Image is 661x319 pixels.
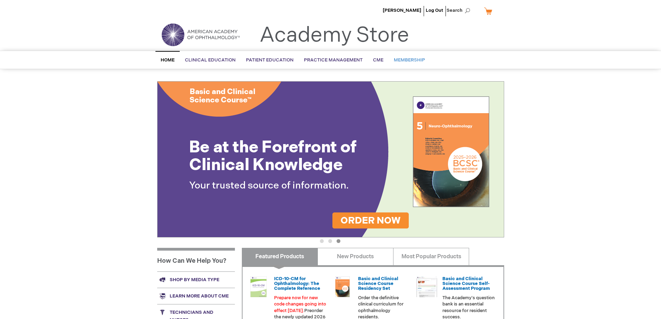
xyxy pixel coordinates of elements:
span: Clinical Education [185,57,236,63]
img: bcscself_20.jpg [416,276,437,297]
font: Prepare now for new code changes going into effect [DATE]. [274,295,326,313]
span: Patient Education [246,57,294,63]
span: Search [447,3,473,17]
h1: How Can We Help You? [157,248,235,271]
span: Practice Management [304,57,363,63]
a: Basic and Clinical Science Course Residency Set [358,276,398,292]
a: Shop by media type [157,271,235,288]
img: 02850963u_47.png [332,276,353,297]
img: 0120008u_42.png [248,276,269,297]
a: Basic and Clinical Science Course Self-Assessment Program [442,276,490,292]
span: Home [161,57,175,63]
span: Membership [394,57,425,63]
a: Featured Products [242,248,318,265]
a: Learn more about CME [157,288,235,304]
a: Academy Store [260,23,409,48]
a: ICD-10-CM for Ophthalmology: The Complete Reference [274,276,320,292]
a: Most Popular Products [393,248,469,265]
button: 1 of 3 [320,239,324,243]
button: 3 of 3 [337,239,340,243]
a: [PERSON_NAME] [383,8,421,13]
a: New Products [317,248,393,265]
button: 2 of 3 [328,239,332,243]
a: Log Out [426,8,443,13]
span: CME [373,57,383,63]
